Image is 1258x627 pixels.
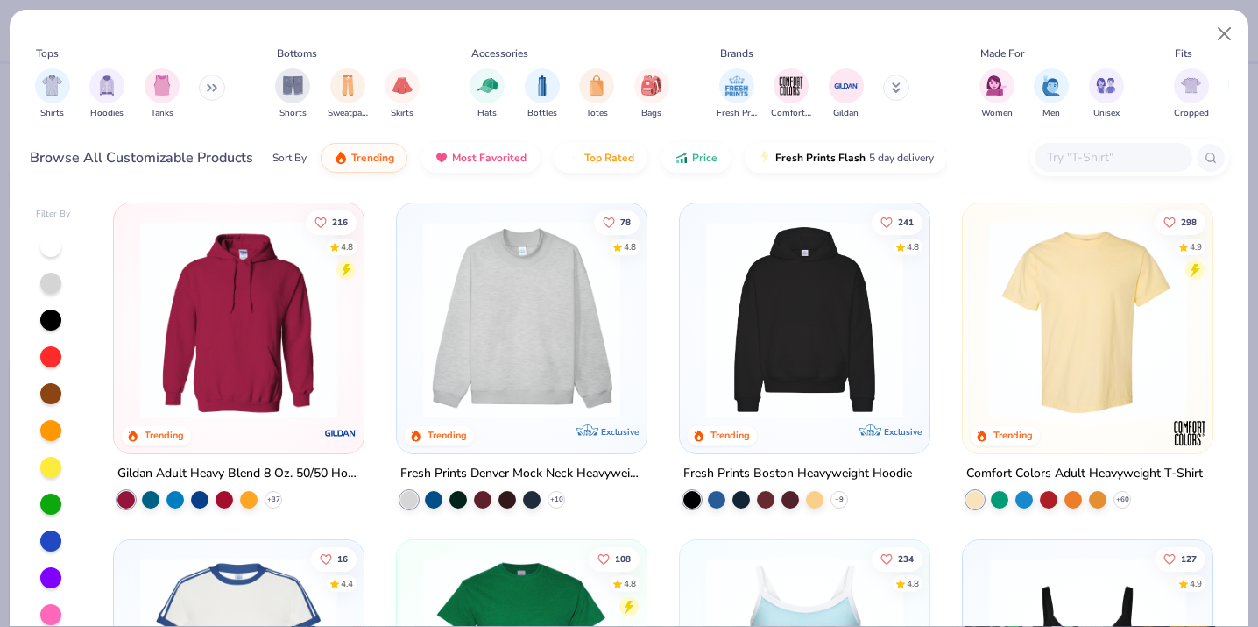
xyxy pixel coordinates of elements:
[414,221,629,418] img: f5d85501-0dbb-4ee4-b115-c08fa3845d83
[385,68,420,120] div: filter for Skirts
[579,68,614,120] button: filter button
[328,68,368,120] button: filter button
[36,46,59,61] div: Tops
[435,151,449,165] img: most_fav.gif
[1174,68,1209,120] button: filter button
[334,151,348,165] img: trending.gif
[452,151,527,165] span: Most Favorited
[1045,147,1180,167] input: Try "T-Shirt"
[589,546,640,571] button: Like
[884,426,922,438] span: Exclusive
[1115,495,1128,505] span: + 60
[35,68,70,120] div: filter for Shirts
[525,68,560,120] button: filter button
[835,495,844,505] span: + 9
[579,68,614,120] div: filter for Totes
[771,68,811,120] div: filter for Comfort Colors
[277,46,317,61] div: Bottoms
[661,143,731,173] button: Price
[525,68,560,120] div: filter for Bottles
[477,75,498,96] img: Hats Image
[342,577,354,590] div: 4.4
[470,68,505,120] button: filter button
[833,107,859,120] span: Gildan
[584,151,634,165] span: Top Rated
[745,143,947,173] button: Fresh Prints Flash5 day delivery
[872,546,922,571] button: Like
[758,151,772,165] img: flash.gif
[907,577,919,590] div: 4.8
[338,554,349,563] span: 16
[471,46,528,61] div: Accessories
[272,150,307,166] div: Sort By
[771,107,811,120] span: Comfort Colors
[683,463,912,485] div: Fresh Prints Boston Heavyweight Hoodie
[641,75,661,96] img: Bags Image
[869,148,934,168] span: 5 day delivery
[89,68,124,120] div: filter for Hoodies
[771,68,811,120] button: filter button
[117,463,360,485] div: Gildan Adult Heavy Blend 8 Oz. 50/50 Hooded Sweatshirt
[981,107,1013,120] span: Women
[275,68,310,120] div: filter for Shorts
[1190,240,1202,253] div: 4.9
[1034,68,1069,120] div: filter for Men
[1208,18,1241,51] button: Close
[911,221,1126,418] img: d4a37e75-5f2b-4aef-9a6e-23330c63bbc0
[778,73,804,99] img: Comfort Colors Image
[986,75,1007,96] img: Women Image
[586,107,608,120] span: Totes
[1042,107,1060,120] span: Men
[1190,577,1202,590] div: 4.9
[328,107,368,120] span: Sweatpants
[1155,210,1205,234] button: Like
[1181,75,1201,96] img: Cropped Image
[634,68,669,120] div: filter for Bags
[97,75,117,96] img: Hoodies Image
[1096,75,1116,96] img: Unisex Image
[279,107,307,120] span: Shorts
[400,463,643,485] div: Fresh Prints Denver Mock Neck Heavyweight Sweatshirt
[624,577,636,590] div: 4.8
[1093,107,1120,120] span: Unisex
[624,240,636,253] div: 4.8
[323,416,358,451] img: Gildan logo
[527,107,557,120] span: Bottles
[391,107,413,120] span: Skirts
[351,151,394,165] span: Trending
[1034,68,1069,120] button: filter button
[312,546,357,571] button: Like
[307,210,357,234] button: Like
[267,495,280,505] span: + 37
[979,68,1014,120] div: filter for Women
[554,143,647,173] button: Top Rated
[151,107,173,120] span: Tanks
[1171,416,1206,451] img: Comfort Colors logo
[338,75,357,96] img: Sweatpants Image
[692,151,717,165] span: Price
[898,554,914,563] span: 234
[980,46,1024,61] div: Made For
[533,75,552,96] img: Bottles Image
[333,217,349,226] span: 216
[35,68,70,120] button: filter button
[385,68,420,120] button: filter button
[717,68,757,120] div: filter for Fresh Prints
[594,210,640,234] button: Like
[321,143,407,173] button: Trending
[421,143,540,173] button: Most Favorited
[615,554,631,563] span: 108
[283,75,303,96] img: Shorts Image
[1042,75,1061,96] img: Men Image
[833,73,859,99] img: Gildan Image
[328,68,368,120] div: filter for Sweatpants
[720,46,753,61] div: Brands
[567,151,581,165] img: TopRated.gif
[620,217,631,226] span: 78
[152,75,172,96] img: Tanks Image
[89,68,124,120] button: filter button
[90,107,124,120] span: Hoodies
[724,73,750,99] img: Fresh Prints Image
[1175,46,1192,61] div: Fits
[275,68,310,120] button: filter button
